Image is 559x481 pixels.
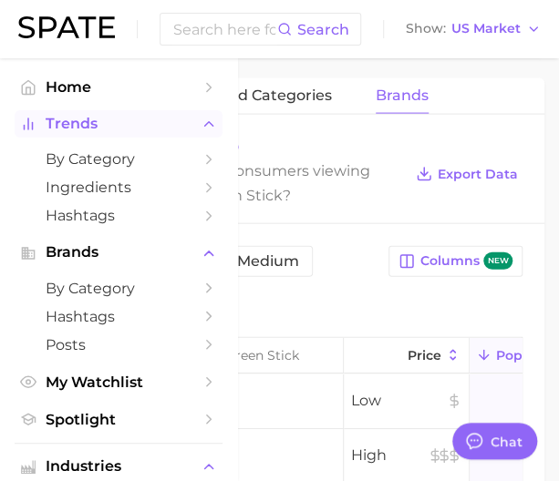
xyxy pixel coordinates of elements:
[46,308,192,325] span: Hashtags
[408,348,441,363] span: Price
[15,145,223,173] a: by Category
[406,24,446,34] span: Show
[95,159,402,208] div: Which brands are consumers viewing alongside ?
[46,207,192,224] span: Hashtags
[15,110,223,138] button: Trends
[401,17,545,41] button: ShowUS Market
[15,201,223,230] a: Hashtags
[351,390,461,412] span: Low
[15,405,223,434] a: Spotlight
[15,331,223,359] a: Posts
[15,453,223,480] button: Industries
[190,87,332,104] span: related categories
[15,302,223,331] a: Hashtags
[388,246,523,277] button: Columnsnew
[237,254,299,269] span: Medium
[46,458,192,475] span: Industries
[171,14,277,45] input: Search here for a brand, industry, or ingredient
[376,87,429,104] span: brands
[15,274,223,302] a: by Category
[46,244,192,261] span: Brands
[46,150,192,168] span: by Category
[15,173,223,201] a: Ingredients
[15,73,223,101] a: Home
[451,24,521,34] span: US Market
[46,374,192,391] span: My Watchlist
[46,336,192,353] span: Posts
[46,411,192,428] span: Spotlight
[411,161,523,187] button: Export Data
[297,21,349,38] span: Search
[15,239,223,266] button: Brands
[46,179,192,196] span: Ingredients
[344,338,470,374] button: Price
[420,252,512,270] span: Columns
[46,116,192,132] span: Trends
[18,16,115,38] img: SPATE
[46,78,192,96] span: Home
[351,445,461,466] span: High
[438,167,518,182] span: Export Data
[46,280,192,297] span: by Category
[483,252,512,270] span: new
[15,368,223,396] a: My Watchlist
